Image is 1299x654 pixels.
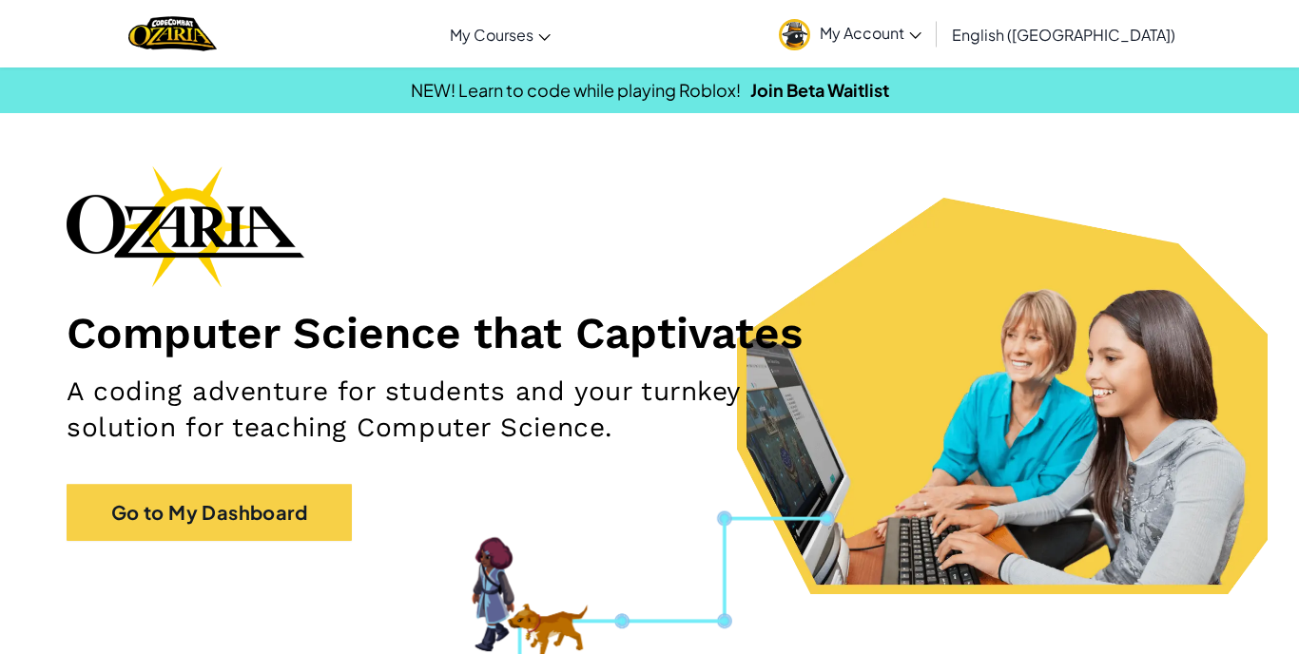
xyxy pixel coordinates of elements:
a: Ozaria by CodeCombat logo [128,14,217,53]
h1: Computer Science that Captivates [67,306,1232,359]
a: My Courses [440,9,560,60]
a: My Account [769,4,931,64]
span: NEW! Learn to code while playing Roblox! [411,79,741,101]
img: Ozaria branding logo [67,165,304,287]
a: Join Beta Waitlist [750,79,889,101]
a: English ([GEOGRAPHIC_DATA]) [942,9,1185,60]
img: Home [128,14,217,53]
span: My Courses [450,25,533,45]
h2: A coding adventure for students and your turnkey solution for teaching Computer Science. [67,374,847,446]
a: Go to My Dashboard [67,484,352,541]
img: avatar [779,19,810,50]
span: English ([GEOGRAPHIC_DATA]) [952,25,1175,45]
span: My Account [820,23,921,43]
